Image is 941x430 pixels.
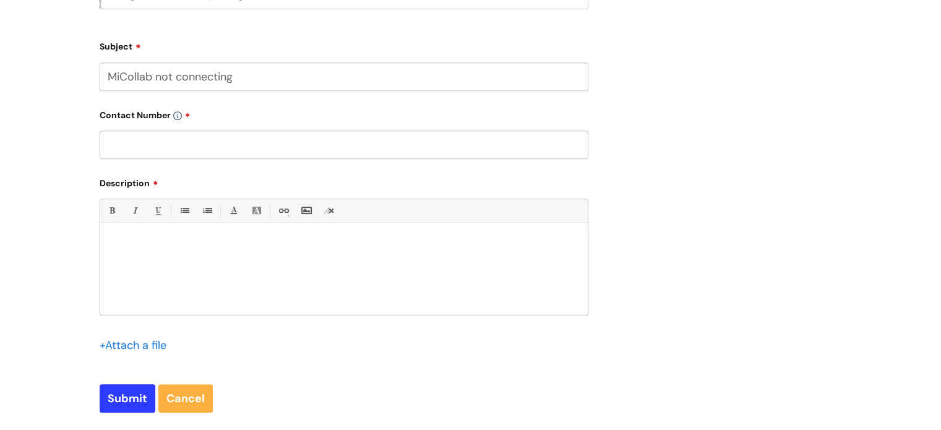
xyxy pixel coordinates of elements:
a: • Unordered List (Ctrl-Shift-7) [176,203,192,218]
a: Insert Image... [298,203,314,218]
a: Italic (Ctrl-I) [127,203,142,218]
a: Cancel [158,384,213,413]
div: Attach a file [100,335,174,355]
label: Subject [100,37,588,52]
label: Contact Number [100,106,588,121]
a: Bold (Ctrl-B) [104,203,119,218]
a: Underline(Ctrl-U) [150,203,165,218]
a: Remove formatting (Ctrl-\) [321,203,337,218]
label: Description [100,174,588,189]
a: Link [275,203,291,218]
span: + [100,338,105,353]
a: 1. Ordered List (Ctrl-Shift-8) [199,203,215,218]
img: info-icon.svg [173,111,182,120]
input: Submit [100,384,155,413]
a: Back Color [249,203,264,218]
a: Font Color [226,203,241,218]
